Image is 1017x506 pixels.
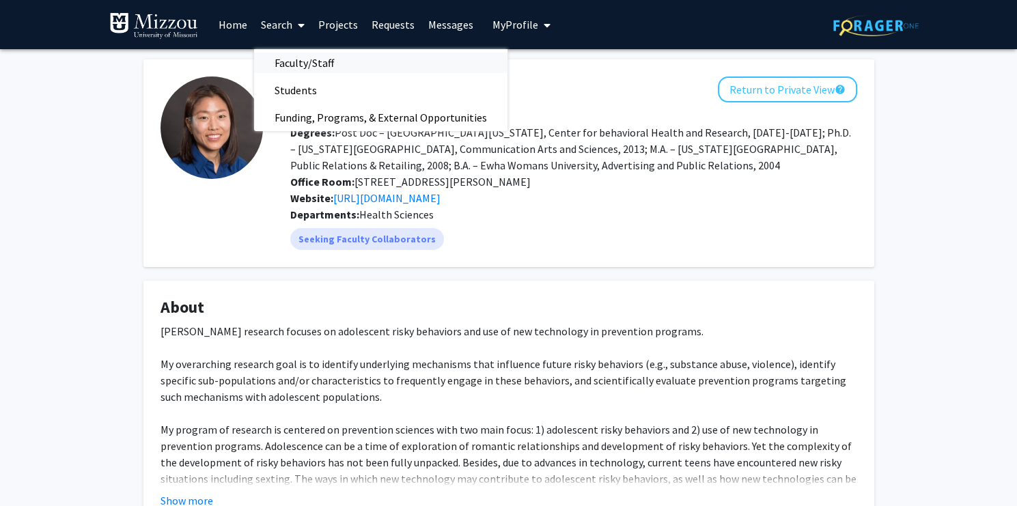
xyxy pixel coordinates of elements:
img: University of Missouri Logo [109,12,198,40]
mat-icon: help [835,81,846,98]
img: Profile Picture [161,76,263,179]
iframe: Chat [10,445,58,496]
span: Health Sciences [359,208,434,221]
b: Office Room: [290,175,354,188]
span: Funding, Programs, & External Opportunities [254,104,507,131]
a: Messages [421,1,480,48]
span: Students [254,76,337,104]
b: Degrees: [290,126,335,139]
span: Post Doc – [GEOGRAPHIC_DATA][US_STATE], Center for behavioral Health and Research, [DATE]-[DATE];... [290,126,851,172]
h4: About [161,298,857,318]
a: Students [254,80,507,100]
a: Home [212,1,254,48]
img: ForagerOne Logo [833,15,919,36]
a: Funding, Programs, & External Opportunities [254,107,507,128]
a: Projects [311,1,365,48]
mat-chip: Seeking Faculty Collaborators [290,228,444,250]
a: Opens in a new tab [333,191,441,205]
button: Return to Private View [718,76,857,102]
a: Faculty/Staff [254,53,507,73]
a: Requests [365,1,421,48]
span: Faculty/Staff [254,49,354,76]
b: Website: [290,191,333,205]
span: [STREET_ADDRESS][PERSON_NAME] [290,175,531,188]
span: My Profile [492,18,538,31]
a: Search [254,1,311,48]
b: Departments: [290,208,359,221]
